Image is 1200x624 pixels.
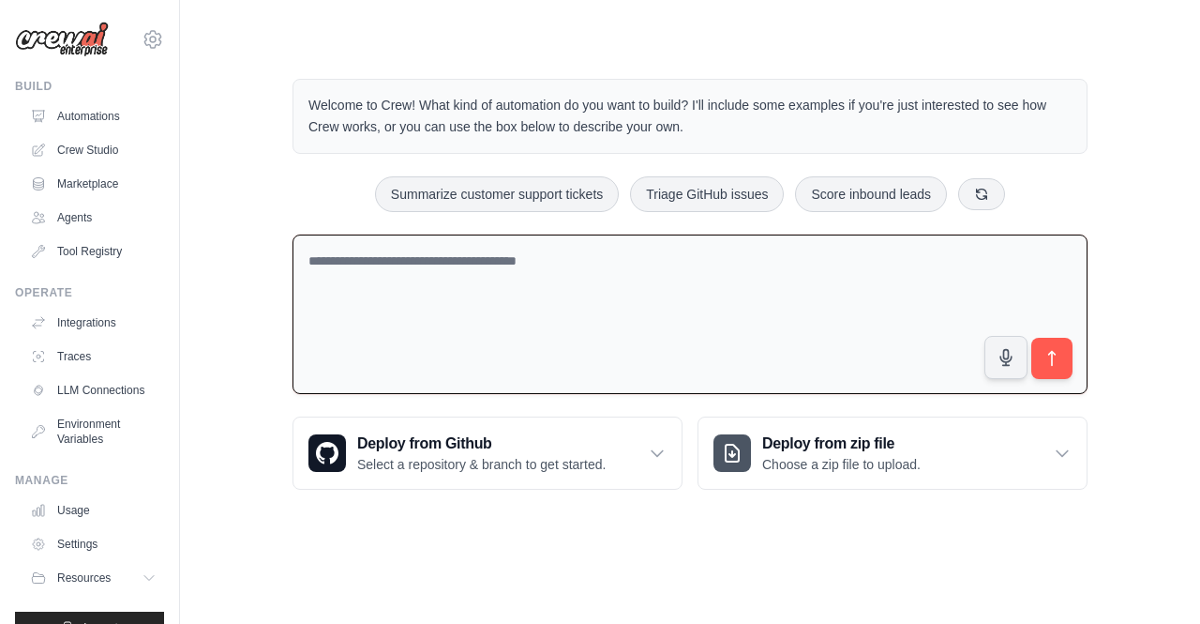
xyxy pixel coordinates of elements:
iframe: Chat Widget [1106,534,1200,624]
h3: Deploy from zip file [762,433,921,455]
a: Marketplace [22,169,164,199]
a: Integrations [22,308,164,338]
a: Usage [22,495,164,525]
p: Welcome to Crew! What kind of automation do you want to build? I'll include some examples if you'... [308,95,1072,138]
button: Score inbound leads [795,176,947,212]
a: Environment Variables [22,409,164,454]
h3: Deploy from Github [357,433,606,455]
div: Operate [15,285,164,300]
a: Traces [22,342,164,372]
img: Logo [15,22,109,57]
a: Automations [22,101,164,131]
a: LLM Connections [22,375,164,405]
a: Agents [22,203,164,233]
div: Build [15,79,164,94]
div: Manage [15,473,164,488]
a: Tool Registry [22,236,164,266]
span: Resources [57,571,111,586]
button: Summarize customer support tickets [375,176,619,212]
button: Triage GitHub issues [630,176,784,212]
button: Resources [22,563,164,593]
p: Choose a zip file to upload. [762,455,921,474]
a: Crew Studio [22,135,164,165]
a: Settings [22,529,164,559]
p: Select a repository & branch to get started. [357,455,606,474]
